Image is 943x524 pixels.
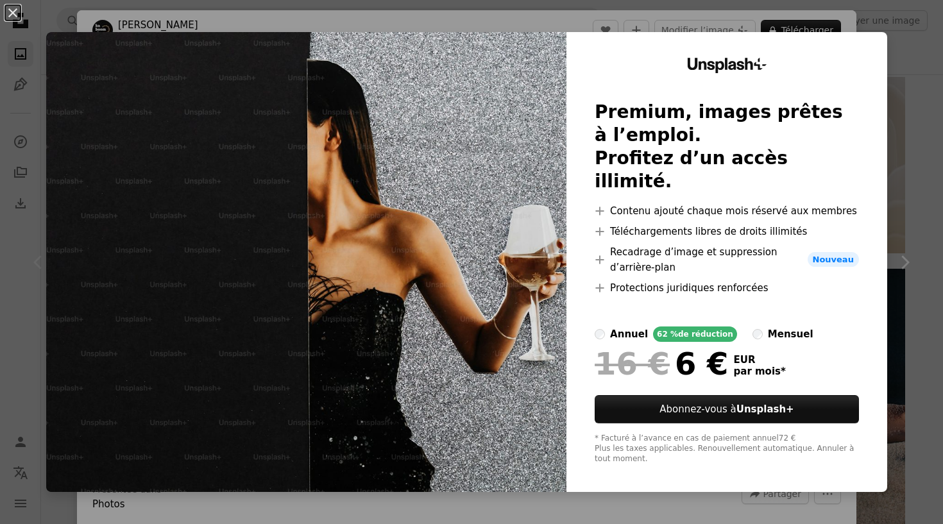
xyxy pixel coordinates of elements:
span: par mois * [734,366,786,377]
div: 6 € [595,347,728,380]
span: 16 € [595,347,670,380]
div: 62 % de réduction [653,326,737,342]
input: annuel62 %de réduction [595,329,605,339]
li: Contenu ajouté chaque mois réservé aux membres [595,203,859,219]
h2: Premium, images prêtes à l’emploi. Profitez d’un accès illimité. [595,101,859,193]
li: Recadrage d’image et suppression d’arrière-plan [595,244,859,275]
strong: Unsplash+ [736,403,794,415]
div: annuel [610,326,648,342]
span: EUR [734,354,786,366]
div: * Facturé à l’avance en cas de paiement annuel 72 € Plus les taxes applicables. Renouvellement au... [595,434,859,464]
li: Téléchargements libres de droits illimités [595,224,859,239]
button: Abonnez-vous àUnsplash+ [595,395,859,423]
div: mensuel [768,326,813,342]
input: mensuel [752,329,763,339]
li: Protections juridiques renforcées [595,280,859,296]
span: Nouveau [808,252,859,267]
